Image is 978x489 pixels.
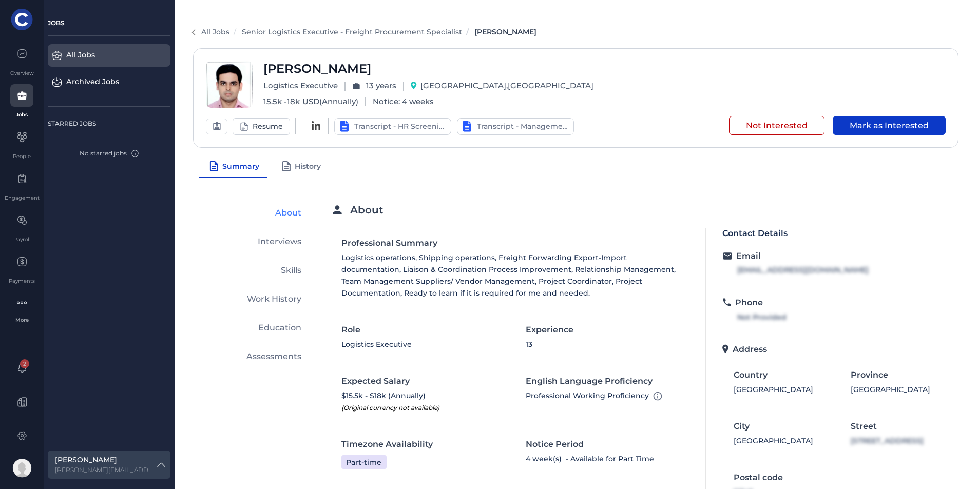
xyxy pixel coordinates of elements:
[48,149,170,158] div: No starred jobs
[564,454,654,463] span: - Available for Part Time
[66,50,142,61] div: All Jobs
[526,390,682,402] p: Professional Working Proficiency
[48,19,65,27] span: JOBS
[319,96,358,106] span: (Annually)
[350,204,383,216] h6: About
[216,322,301,334] div: Education
[457,118,574,135] a: docTranscript - Management Round
[302,96,319,106] span: USD
[206,61,253,108] img: 68b86d727ea8f767561be444_9770AFSCGB.jpeg
[341,376,410,390] h6: Expected Salary
[295,161,321,172] span: History
[734,370,768,384] h6: Country
[411,80,593,92] div: [GEOGRAPHIC_DATA], [GEOGRAPHIC_DATA]
[735,298,763,307] h6: Phone
[66,76,142,88] div: Archived Jobs
[55,455,155,465] label: [PERSON_NAME]
[341,402,498,414] p: (Original currency not available)
[851,421,877,435] h6: Street
[240,122,283,131] span: Resume
[714,228,788,242] h6: Contact Details
[216,264,301,277] div: Skills
[222,161,259,172] span: Summary
[850,121,929,130] span: Mark as Interested
[341,339,498,350] p: Logistics Executive
[216,350,301,363] div: Assessments
[334,118,451,135] a: docTranscript - HR Screening
[734,473,783,486] h6: Postal code
[737,264,869,276] span: [EMAIL_ADDRESS][DOMAIN_NAME]
[287,96,300,106] span: 18k
[734,421,750,435] h6: City
[729,116,824,135] button: Not Interested
[526,453,682,465] p: 4 week(s)
[833,116,946,135] button: Mark as Interested
[20,359,29,368] span: 2
[216,207,301,219] div: About
[216,293,301,305] div: Work History
[341,439,433,453] h6: Timezone Availability
[851,370,888,384] h6: Province
[526,376,653,390] h6: English Language Proficiency
[10,69,34,77] div: Overview
[736,251,761,261] h6: Email
[734,384,822,396] p: [GEOGRAPHIC_DATA]
[242,27,462,36] a: Senior Logistics Executive - Freight Procurement Specialist
[354,121,447,132] span: Transcript - HR Screening
[526,339,682,350] div: 13
[5,194,40,202] div: Engagement
[201,27,229,36] a: All Jobs
[263,96,358,108] span: 15.5k -
[48,119,170,128] div: STARRED JOBS
[339,121,350,132] img: doc
[526,439,584,453] h6: Notice Period
[851,435,924,447] div: [STREET_ADDRESS]
[13,152,31,160] div: People
[9,277,35,285] div: Payments
[733,344,767,354] h6: Address
[216,236,301,248] div: Interviews
[373,96,434,108] span: Notice: 4 weeks
[341,390,498,402] p: $15.5k - $18k (Annually)
[341,455,387,469] span: Part-time
[526,325,573,339] h6: Experience
[851,384,939,396] p: [GEOGRAPHIC_DATA]
[55,465,155,475] label: radhika.singh@pgpaper.com
[233,118,290,135] button: Resume
[272,156,329,178] a: History
[13,236,31,243] div: Payroll
[263,62,371,76] h4: [PERSON_NAME]
[352,80,396,92] span: 13 years
[734,435,822,447] div: [GEOGRAPHIC_DATA]
[341,238,437,252] h6: Professional Summary
[199,156,267,178] a: Summary
[474,27,536,36] a: [PERSON_NAME]
[746,121,808,130] span: Not Interested
[4,316,40,324] div: More
[477,121,569,132] span: Transcript - Management Round
[341,325,360,339] h6: Role
[263,80,338,92] span: Logistics Executive
[462,121,473,132] img: doc
[341,252,683,299] div: Logistics operations, Shipping operations, Freight Forwarding Export-Import documentation, Liaiso...
[737,311,787,323] div: Not Provided
[16,111,28,119] div: Jobs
